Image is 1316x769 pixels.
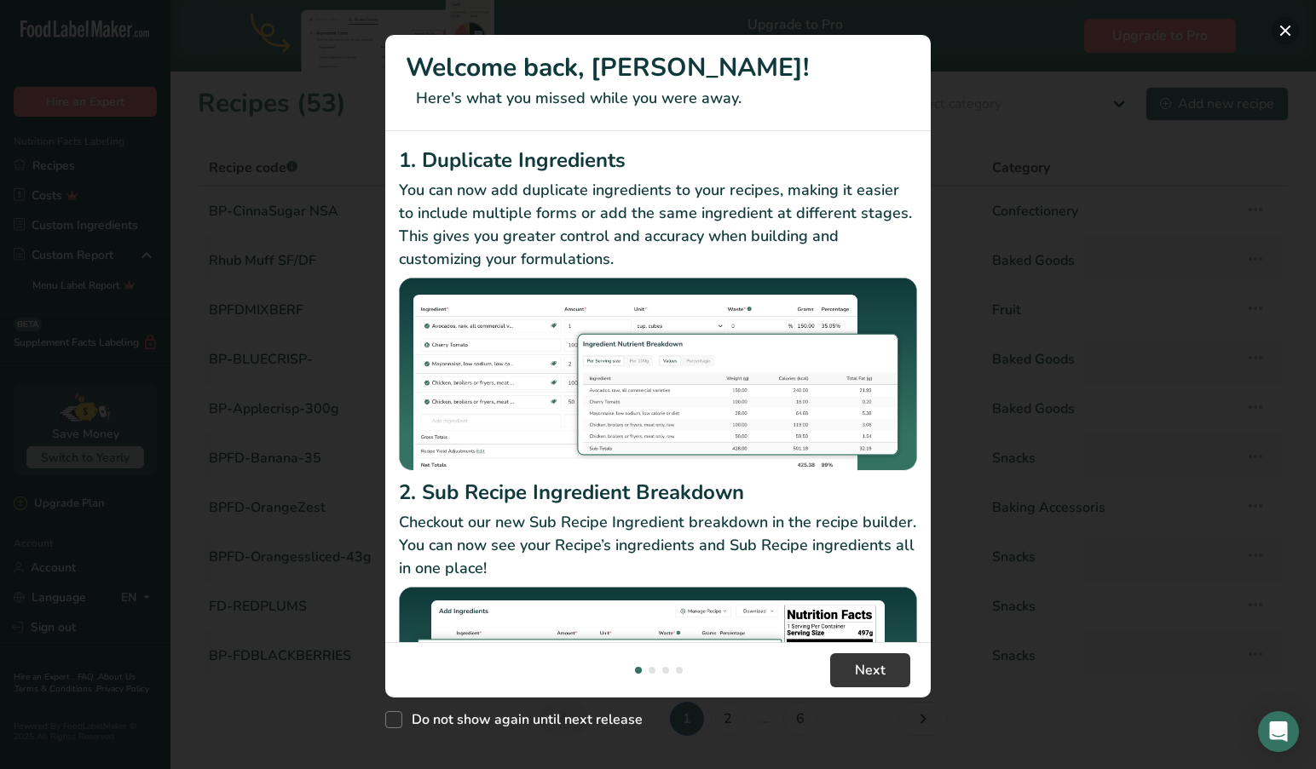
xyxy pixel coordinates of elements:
[399,278,917,471] img: Duplicate Ingredients
[399,179,917,271] p: You can now add duplicate ingredients to your recipes, making it easier to include multiple forms...
[855,660,886,680] span: Next
[830,653,910,687] button: Next
[406,87,910,110] p: Here's what you missed while you were away.
[1258,711,1299,752] div: Open Intercom Messenger
[406,49,910,87] h1: Welcome back, [PERSON_NAME]!
[399,511,917,580] p: Checkout our new Sub Recipe Ingredient breakdown in the recipe builder. You can now see your Reci...
[402,711,643,728] span: Do not show again until next release
[399,145,917,175] h2: 1. Duplicate Ingredients
[399,477,917,508] h2: 2. Sub Recipe Ingredient Breakdown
